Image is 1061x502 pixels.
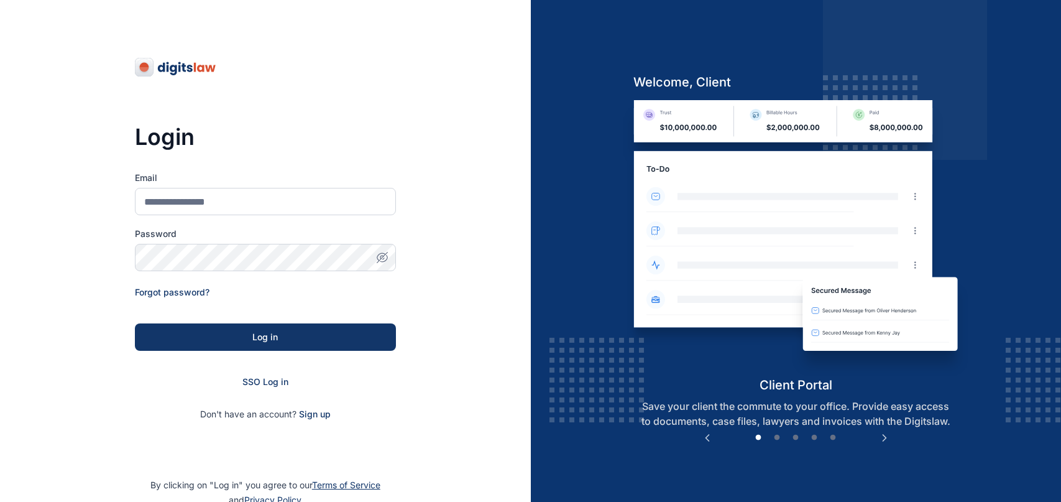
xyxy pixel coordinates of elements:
button: 2 [771,432,783,444]
h3: Login [135,124,396,149]
button: Log in [135,323,396,351]
span: Sign up [299,408,331,421]
button: Next [878,432,891,444]
a: Forgot password? [135,287,209,297]
p: Don't have an account? [135,408,396,421]
button: 5 [827,432,839,444]
p: Save your client the commute to your office. Provide easy access to documents, case files, lawyer... [623,399,968,429]
h5: welcome, client [623,73,968,91]
button: 3 [789,432,802,444]
h5: client portal [623,376,968,394]
img: digitslaw-logo [135,57,217,77]
button: 1 [752,432,765,444]
button: 4 [808,432,820,444]
a: SSO Log in [242,376,288,387]
label: Password [135,228,396,240]
label: Email [135,172,396,184]
div: Log in [155,331,376,343]
a: Sign up [299,409,331,419]
img: client-portal [623,100,968,376]
a: Terms of Service [312,480,380,490]
button: Previous [701,432,714,444]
